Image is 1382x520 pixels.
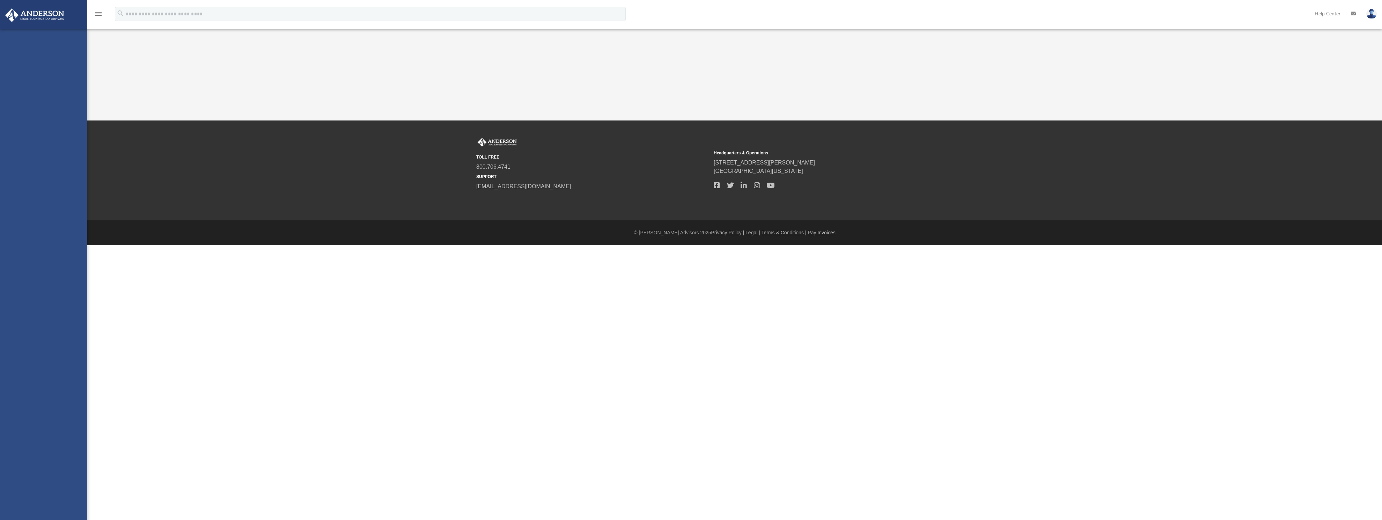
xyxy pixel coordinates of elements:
[94,10,103,18] i: menu
[714,160,815,166] a: [STREET_ADDRESS][PERSON_NAME]
[3,8,66,22] img: Anderson Advisors Platinum Portal
[476,138,518,147] img: Anderson Advisors Platinum Portal
[714,168,803,174] a: [GEOGRAPHIC_DATA][US_STATE]
[711,230,744,235] a: Privacy Policy |
[745,230,760,235] a: Legal |
[476,164,510,170] a: 800.706.4741
[714,150,946,156] small: Headquarters & Operations
[87,229,1382,236] div: © [PERSON_NAME] Advisors 2025
[808,230,835,235] a: Pay Invoices
[476,154,709,160] small: TOLL FREE
[117,9,124,17] i: search
[1366,9,1377,19] img: User Pic
[94,13,103,18] a: menu
[476,174,709,180] small: SUPPORT
[476,183,571,189] a: [EMAIL_ADDRESS][DOMAIN_NAME]
[762,230,807,235] a: Terms & Conditions |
